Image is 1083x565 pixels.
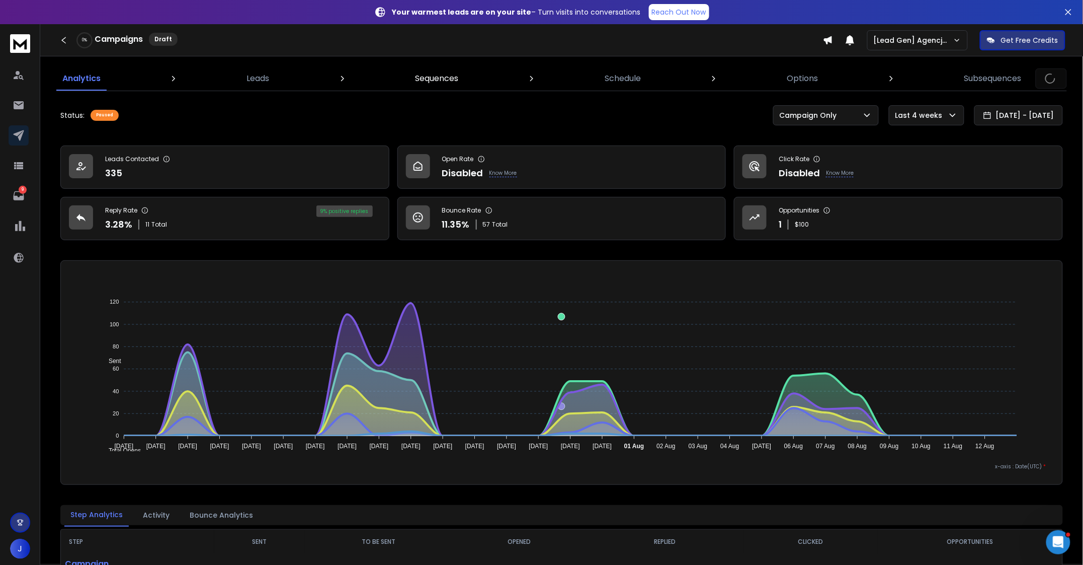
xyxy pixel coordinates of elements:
p: Campaign Only [780,110,841,120]
tspan: 20 [113,410,119,416]
p: 1 [779,218,782,232]
tspan: [DATE] [753,443,772,450]
span: Sent [101,358,121,365]
th: SENT [214,530,305,554]
th: OPPORTUNITIES [878,530,1062,554]
tspan: [DATE] [242,443,261,450]
a: Analytics [56,66,107,91]
p: – Turn visits into conversations [392,7,641,17]
tspan: 09 Aug [880,443,899,450]
p: Status: [60,110,85,120]
tspan: [DATE] [561,443,580,450]
a: Leads Contacted335 [60,146,389,189]
tspan: 11 Aug [944,443,962,450]
a: Subsequences [958,66,1028,91]
span: 57 [483,221,490,229]
p: Disabled [779,166,820,180]
a: 9 [9,186,29,206]
a: Leads [240,66,275,91]
p: 11.35 % [442,218,470,232]
div: Draft [149,33,178,46]
p: Opportunities [779,206,819,215]
tspan: [DATE] [593,443,612,450]
tspan: [DATE] [178,443,197,450]
tspan: 60 [113,366,119,372]
span: 11 [145,221,149,229]
tspan: 10 Aug [912,443,931,450]
p: Click Rate [779,155,809,163]
tspan: [DATE] [306,443,325,450]
strong: Your warmest leads are on your site [392,7,532,17]
tspan: [DATE] [210,443,229,450]
h1: Campaigns [95,33,143,45]
a: Opportunities1$100 [734,197,1063,240]
p: 9 [19,186,27,194]
th: TO BE SENT [305,530,452,554]
tspan: [DATE] [146,443,165,450]
a: Options [781,66,824,91]
th: REPLIED [586,530,744,554]
tspan: [DATE] [115,443,134,450]
p: $ 100 [795,221,809,229]
tspan: 07 Aug [816,443,835,450]
p: 0 % [82,37,87,43]
div: Paused [91,110,119,121]
a: Click RateDisabledKnow More [734,146,1063,189]
p: Leads Contacted [105,155,159,163]
button: Bounce Analytics [184,504,259,526]
tspan: 40 [113,388,119,394]
p: Last 4 weeks [895,110,947,120]
p: Subsequences [964,73,1022,85]
tspan: [DATE] [370,443,389,450]
iframe: Intercom live chat [1046,530,1070,554]
p: Sequences [415,73,459,85]
th: OPENED [452,530,586,554]
a: Schedule [599,66,647,91]
div: 9 % positive replies [316,205,373,217]
p: Disabled [442,166,483,180]
tspan: 01 Aug [624,443,644,450]
p: Reply Rate [105,206,137,215]
p: Know More [826,169,854,177]
tspan: 120 [110,299,119,305]
span: Total [492,221,508,229]
th: CLICKED [744,530,878,554]
p: Analytics [62,73,101,85]
a: Reach Out Now [649,4,709,20]
p: x-axis : Date(UTC) [77,463,1046,470]
button: Step Analytics [64,504,129,527]
a: Sequences [409,66,465,91]
p: Know More [489,169,517,177]
tspan: 80 [113,343,119,349]
p: Leads [246,73,269,85]
a: Reply Rate3.28%11Total9% positive replies [60,197,389,240]
button: Activity [137,504,176,526]
tspan: 0 [116,433,119,439]
tspan: 08 Aug [848,443,867,450]
th: STEP [61,530,214,554]
p: Get Free Credits [1001,35,1058,45]
p: Bounce Rate [442,206,481,215]
tspan: [DATE] [401,443,421,450]
tspan: [DATE] [338,443,357,450]
p: Reach Out Now [652,7,706,17]
tspan: [DATE] [497,443,516,450]
p: 335 [105,166,122,180]
img: logo [10,34,30,53]
tspan: 06 Aug [784,443,803,450]
button: J [10,539,30,559]
a: Bounce Rate11.35%57Total [397,197,726,240]
tspan: [DATE] [529,443,548,450]
p: Schedule [605,73,641,85]
tspan: 12 Aug [976,443,994,450]
p: Options [787,73,818,85]
a: Open RateDisabledKnow More [397,146,726,189]
tspan: 02 Aug [657,443,676,450]
p: [Lead Gen] Agencje pracy [874,35,953,45]
span: Total [151,221,167,229]
tspan: 03 Aug [689,443,707,450]
tspan: [DATE] [434,443,453,450]
tspan: 100 [110,321,119,327]
tspan: 04 Aug [721,443,739,450]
